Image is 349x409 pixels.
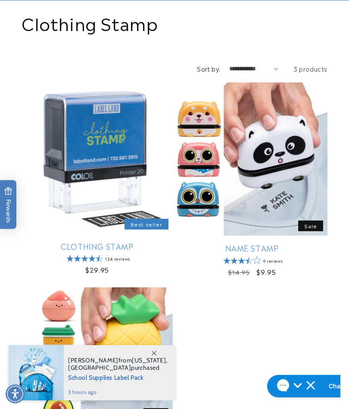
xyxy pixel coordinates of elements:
div: Accessibility Menu [6,384,25,403]
h1: Clothing Stamp [22,11,327,34]
a: Name Stamp [176,243,327,253]
label: Sort by: [197,64,220,73]
span: 3 hours ago [68,388,168,396]
button: Open gorgias live chat [4,3,104,25]
span: School Supplies Label Pack [68,371,168,382]
a: Clothing Stamp [22,241,173,251]
span: [US_STATE] [132,356,166,364]
span: from , purchased [68,357,168,371]
span: Rewards [4,187,12,223]
span: [GEOGRAPHIC_DATA] [68,364,131,371]
h1: Chat with us [66,10,103,19]
iframe: Sign Up via Text for Offers [7,340,109,366]
span: 3 products [293,64,327,73]
iframe: Gorgias live chat messenger [263,372,340,400]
